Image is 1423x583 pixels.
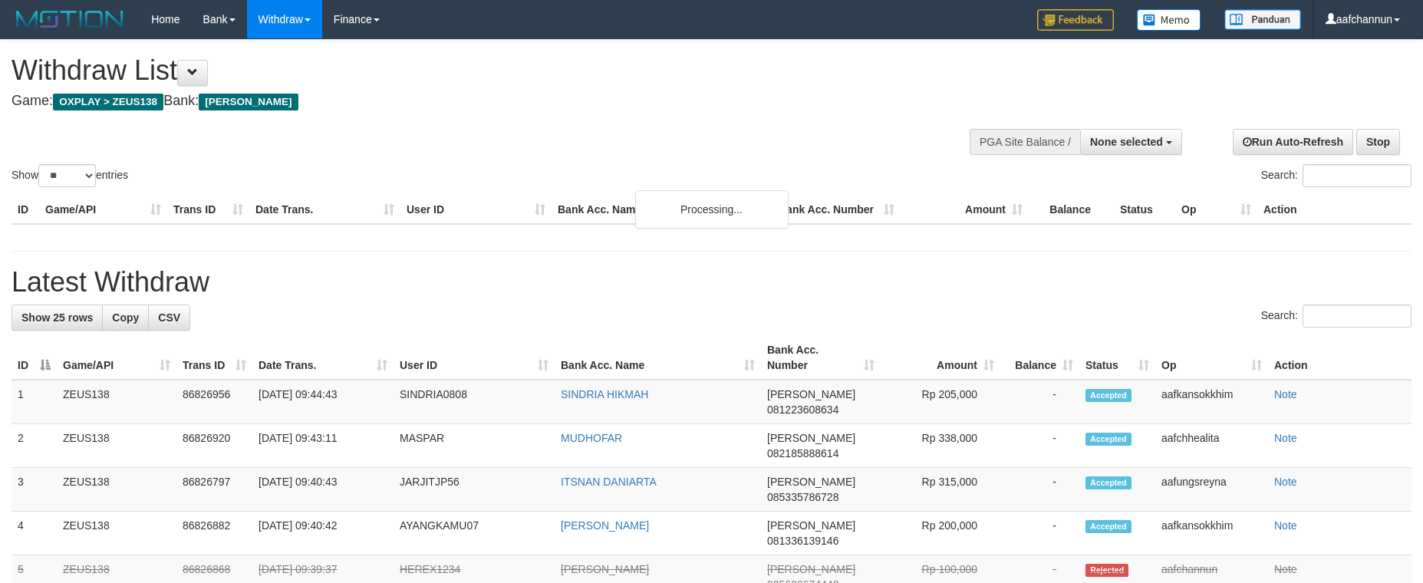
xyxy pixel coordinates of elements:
th: Balance [1029,196,1114,224]
td: 86826797 [176,468,252,512]
td: 1 [12,380,57,424]
td: [DATE] 09:44:43 [252,380,394,424]
a: Show 25 rows [12,305,103,331]
td: 3 [12,468,57,512]
td: ZEUS138 [57,380,176,424]
td: aafkansokkhim [1155,380,1268,424]
span: OXPLAY > ZEUS138 [53,94,163,110]
td: [DATE] 09:40:43 [252,468,394,512]
span: Accepted [1085,520,1131,533]
a: Note [1274,563,1297,575]
span: Accepted [1085,476,1131,489]
th: Amount [901,196,1029,224]
th: ID: activate to sort column descending [12,336,57,380]
th: Op [1175,196,1257,224]
th: Date Trans. [249,196,400,224]
a: Note [1274,476,1297,488]
img: Button%20Memo.svg [1137,9,1201,31]
td: [DATE] 09:43:11 [252,424,394,468]
th: Bank Acc. Name: activate to sort column ascending [555,336,761,380]
th: Action [1257,196,1411,224]
label: Show entries [12,164,128,187]
td: - [1000,380,1079,424]
td: - [1000,512,1079,555]
td: MASPAR [394,424,555,468]
span: Copy 081223608634 to clipboard [767,403,838,416]
th: Bank Acc. Name [552,196,772,224]
span: [PERSON_NAME] [767,519,855,532]
th: Bank Acc. Number [772,196,901,224]
span: Copy 082185888614 to clipboard [767,447,838,459]
span: [PERSON_NAME] [767,563,855,575]
a: CSV [148,305,190,331]
span: Accepted [1085,433,1131,446]
td: ZEUS138 [57,424,176,468]
img: Feedback.jpg [1037,9,1114,31]
div: Processing... [635,190,789,229]
td: [DATE] 09:40:42 [252,512,394,555]
td: 86826956 [176,380,252,424]
td: 2 [12,424,57,468]
a: Note [1274,388,1297,400]
span: None selected [1090,136,1163,148]
td: AYANGKAMU07 [394,512,555,555]
span: [PERSON_NAME] [767,432,855,444]
td: 86826882 [176,512,252,555]
a: Note [1274,432,1297,444]
span: [PERSON_NAME] [199,94,298,110]
td: Rp 315,000 [881,468,1000,512]
td: Rp 200,000 [881,512,1000,555]
a: Copy [102,305,149,331]
td: SINDRIA0808 [394,380,555,424]
td: - [1000,424,1079,468]
a: MUDHOFAR [561,432,622,444]
span: [PERSON_NAME] [767,388,855,400]
th: Date Trans.: activate to sort column ascending [252,336,394,380]
span: Copy 085335786728 to clipboard [767,491,838,503]
th: Game/API [39,196,167,224]
th: Status [1114,196,1175,224]
span: CSV [158,311,180,324]
th: Balance: activate to sort column ascending [1000,336,1079,380]
img: MOTION_logo.png [12,8,128,31]
td: aafchhealita [1155,424,1268,468]
th: User ID [400,196,552,224]
span: Show 25 rows [21,311,93,324]
span: [PERSON_NAME] [767,476,855,488]
td: 86826920 [176,424,252,468]
th: Game/API: activate to sort column ascending [57,336,176,380]
td: ZEUS138 [57,512,176,555]
span: Copy [112,311,139,324]
h1: Withdraw List [12,55,934,86]
th: Trans ID [167,196,249,224]
span: Rejected [1085,564,1128,577]
th: Action [1268,336,1411,380]
input: Search: [1303,305,1411,328]
span: Accepted [1085,389,1131,402]
th: Bank Acc. Number: activate to sort column ascending [761,336,881,380]
img: panduan.png [1224,9,1301,30]
td: - [1000,468,1079,512]
label: Search: [1261,164,1411,187]
input: Search: [1303,164,1411,187]
a: Run Auto-Refresh [1233,129,1353,155]
a: [PERSON_NAME] [561,519,649,532]
a: SINDRIA HIKMAH [561,388,648,400]
td: JARJITJP56 [394,468,555,512]
a: Stop [1356,129,1400,155]
a: Note [1274,519,1297,532]
th: Trans ID: activate to sort column ascending [176,336,252,380]
div: PGA Site Balance / [970,129,1080,155]
td: aafungsreyna [1155,468,1268,512]
th: Status: activate to sort column ascending [1079,336,1155,380]
td: 4 [12,512,57,555]
h1: Latest Withdraw [12,267,1411,298]
a: [PERSON_NAME] [561,563,649,575]
th: Amount: activate to sort column ascending [881,336,1000,380]
th: User ID: activate to sort column ascending [394,336,555,380]
button: None selected [1080,129,1182,155]
td: Rp 205,000 [881,380,1000,424]
th: ID [12,196,39,224]
th: Op: activate to sort column ascending [1155,336,1268,380]
td: Rp 338,000 [881,424,1000,468]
